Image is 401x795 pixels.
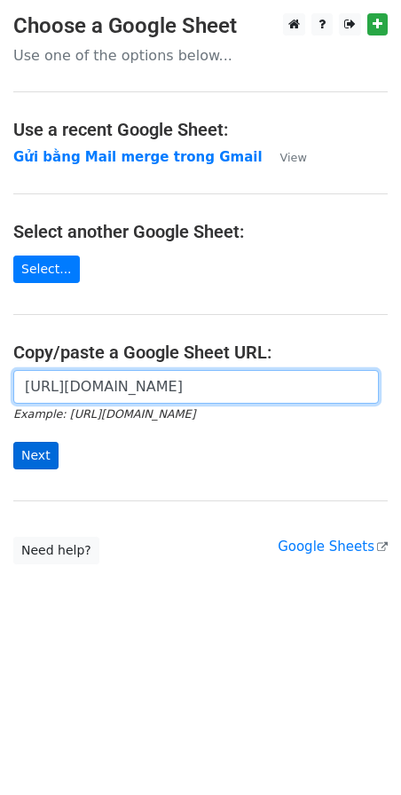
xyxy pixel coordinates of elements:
input: Paste your Google Sheet URL here [13,370,379,404]
h4: Copy/paste a Google Sheet URL: [13,342,388,363]
p: Use one of the options below... [13,46,388,65]
iframe: Chat Widget [312,710,401,795]
a: View [263,149,307,165]
a: Select... [13,256,80,283]
a: Need help? [13,537,99,564]
small: View [280,151,307,164]
small: Example: [URL][DOMAIN_NAME] [13,407,195,421]
a: Gửi bằng Mail merge trong Gmail [13,149,263,165]
h3: Choose a Google Sheet [13,13,388,39]
h4: Select another Google Sheet: [13,221,388,242]
h4: Use a recent Google Sheet: [13,119,388,140]
a: Google Sheets [278,539,388,555]
input: Next [13,442,59,469]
